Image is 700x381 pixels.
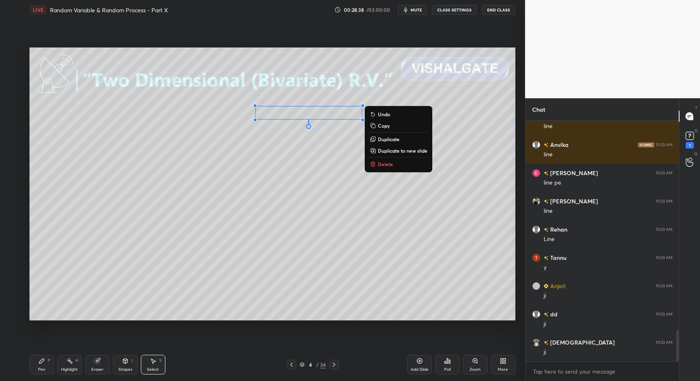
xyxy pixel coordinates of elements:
[378,161,393,167] p: Delete
[29,5,47,15] div: LIVE
[532,197,540,205] img: 0cbc92bcb38d45509503850315016c51.jpg
[549,225,567,234] h6: Rehan
[549,197,598,205] h6: [PERSON_NAME]
[544,228,549,232] img: no-rating-badge.077c3623.svg
[544,264,673,272] div: y
[656,312,673,317] div: 10:33 AM
[526,121,679,361] div: grid
[316,362,318,367] div: /
[656,171,673,176] div: 10:33 AM
[118,367,132,372] div: Shapes
[38,367,45,372] div: Pen
[147,367,159,372] div: Select
[549,169,598,177] h6: [PERSON_NAME]
[544,143,549,148] img: no-rating-badge.077c3623.svg
[544,171,549,176] img: no-rating-badge.077c3623.svg
[656,340,673,345] div: 10:33 AM
[638,142,654,147] img: iconic-dark.1390631f.png
[320,361,326,368] div: 34
[544,200,549,204] img: no-rating-badge.077c3623.svg
[544,122,673,131] div: line
[444,367,451,372] div: Poll
[378,147,427,154] p: Duplicate to new slide
[656,255,673,260] div: 10:33 AM
[656,284,673,289] div: 10:33 AM
[432,5,477,15] button: CLASS SETTINGS
[378,122,390,129] p: Copy
[544,151,673,159] div: line
[549,253,567,262] h6: Tannu
[544,320,673,328] div: ji
[656,227,673,232] div: 10:33 AM
[368,109,429,119] button: Undo
[306,362,314,367] div: 4
[544,256,549,261] img: no-rating-badge.077c3623.svg
[544,207,673,215] div: line
[656,199,673,204] div: 10:33 AM
[695,105,698,111] p: T
[526,99,552,120] p: Chat
[544,235,673,243] div: Line
[159,358,162,363] div: S
[61,367,78,372] div: Highlight
[544,179,673,187] div: line pe
[532,338,540,347] img: 6eeb244bb5074968aad85ed7083ac12f.jpg
[544,284,549,289] img: Learner_Badge_beginner_1_8b307cf2a0.svg
[686,142,694,149] div: 1
[397,5,427,15] button: mute
[544,292,673,300] div: ji
[498,367,508,372] div: More
[131,358,134,363] div: L
[378,136,400,142] p: Duplicate
[532,225,540,234] img: default.png
[378,111,390,117] p: Undo
[48,358,50,363] div: P
[368,134,429,144] button: Duplicate
[368,146,429,156] button: Duplicate to new slide
[50,6,168,14] h4: Random Variable & Random Process - Part X
[75,358,78,363] div: H
[532,254,540,262] img: 3
[549,338,615,347] h6: [DEMOGRAPHIC_DATA]
[411,7,422,13] span: mute
[544,348,673,356] div: ji
[549,310,558,318] h6: dd
[532,310,540,318] img: default.png
[694,151,698,157] p: G
[695,128,698,134] p: D
[656,142,673,147] div: 10:33 AM
[470,367,481,372] div: Zoom
[549,282,566,290] h6: Anjali
[482,5,515,15] button: End Class
[368,159,429,169] button: Delete
[549,140,569,149] h6: Anvika
[368,121,429,131] button: Copy
[532,282,540,290] img: 4fa441edaf234d6cb3bfe061be4cd3e4.jpg
[544,313,549,317] img: no-rating-badge.077c3623.svg
[544,341,549,345] img: no-rating-badge.077c3623.svg
[532,141,540,149] img: default.png
[91,367,104,372] div: Eraser
[411,367,429,372] div: Add Slide
[532,169,540,177] img: 3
